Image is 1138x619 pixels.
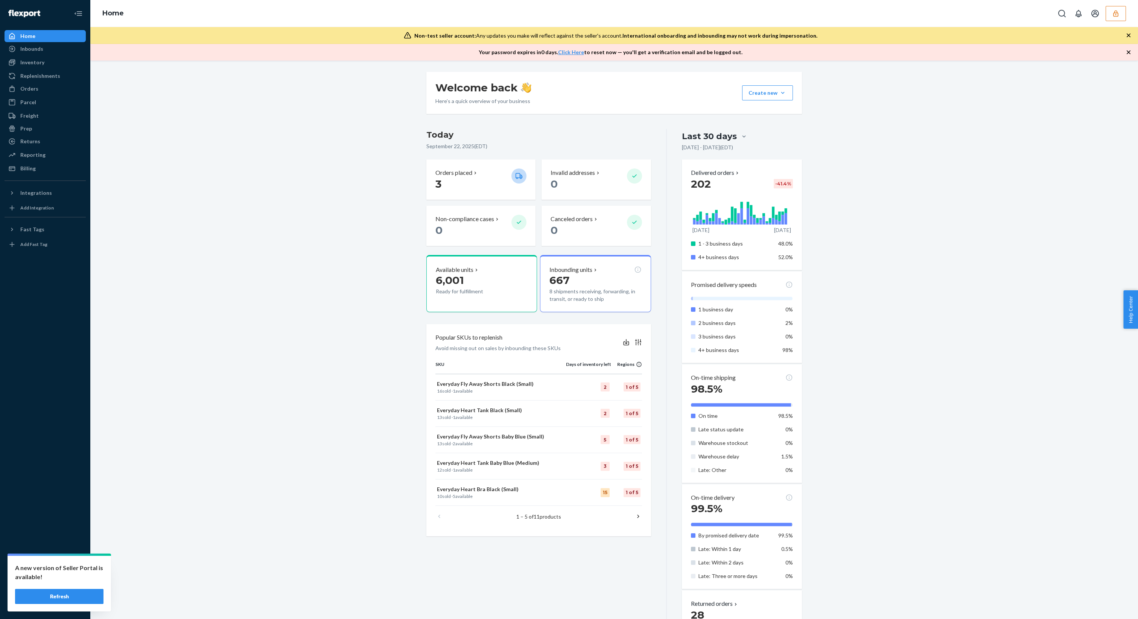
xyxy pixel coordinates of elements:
span: 0% [785,573,793,579]
p: On time [698,412,773,420]
a: Click Here [558,49,584,55]
a: Help Center [5,585,86,597]
div: Home [20,32,35,40]
p: Popular SKUs to replenish [435,333,502,342]
button: Available units6,001Ready for fulfillment [426,255,537,312]
div: Returns [20,138,40,145]
a: Settings [5,560,86,572]
a: Add Integration [5,202,86,214]
p: Late status update [698,426,773,433]
button: Refresh [15,589,103,604]
a: Billing [5,162,86,174]
span: 2% [785,320,793,326]
span: 0% [785,306,793,313]
div: Billing [20,165,36,172]
div: Fast Tags [20,226,44,233]
p: 3 business days [698,333,773,340]
button: Returned orders [691,599,739,608]
a: Prep [5,123,86,135]
h1: Welcome back [435,81,531,94]
p: [DATE] - [DATE] ( EDT ) [682,144,733,151]
p: sold · available [437,440,564,447]
button: Help Center [1123,290,1138,329]
button: Invalid addresses 0 [542,159,651,200]
div: -41.4 % [774,179,793,188]
button: Open account menu [1088,6,1103,21]
a: Talk to Support [5,572,86,584]
a: Parcel [5,96,86,108]
p: sold · available [437,493,564,499]
span: 0 [435,224,443,237]
p: Inbounding units [549,266,592,274]
span: 99.5% [778,532,793,539]
img: hand-wave emoji [521,82,531,93]
img: Flexport logo [8,10,40,17]
p: Available units [436,266,473,274]
a: Inventory [5,56,86,68]
span: 1 [453,467,455,473]
span: 1.5% [781,453,793,460]
span: 0 [551,178,558,190]
span: 202 [691,178,711,190]
div: Integrations [20,189,52,197]
a: Reporting [5,149,86,161]
p: sold · available [437,388,564,394]
a: Add Fast Tag [5,238,86,250]
span: 98.5% [691,382,723,395]
span: 1 [453,414,455,420]
p: Everyday Heart Tank Baby Blue (Medium) [437,459,564,467]
span: 1 [453,388,455,394]
div: Any updates you make will reflect against the seller's account. [414,32,817,39]
p: Orders placed [435,168,472,177]
span: 667 [549,274,569,287]
button: Non-compliance cases 0 [426,206,536,246]
p: Everyday Fly Away Shorts Baby Blue (Small) [437,433,564,440]
span: 5 [453,493,455,499]
button: Give Feedback [5,598,86,610]
span: 0% [785,559,793,566]
span: 10 [437,493,442,499]
p: Avoid missing out on sales by inbounding these SKUs [435,344,561,352]
a: Freight [5,110,86,122]
span: 16 [437,388,442,394]
span: 0% [785,426,793,432]
p: Late: Within 2 days [698,559,773,566]
p: By promised delivery date [698,532,773,539]
div: Regions [611,361,642,367]
p: sold · available [437,414,564,420]
p: 4+ business days [698,253,773,261]
div: 1 of 5 [624,462,641,471]
span: 0 [551,224,558,237]
th: Days of inventory left [566,361,611,374]
span: 98.5% [778,413,793,419]
div: 15 [601,488,610,497]
span: 6,001 [436,274,464,287]
div: Freight [20,112,39,120]
a: Home [5,30,86,42]
button: Fast Tags [5,223,86,235]
span: 13 [437,441,442,446]
button: Create new [742,85,793,100]
span: 48.0% [778,240,793,247]
div: Orders [20,85,38,93]
p: Your password expires in 0 days . to reset now — you'll get a verification email and be logged out. [479,49,742,56]
div: Inventory [20,59,44,66]
div: Inbounds [20,45,43,53]
button: Open notifications [1071,6,1086,21]
p: 1 - 3 business days [698,240,773,247]
p: sold · available [437,467,564,473]
p: Promised delivery speeds [691,281,757,289]
p: [DATE] [774,226,791,234]
span: 0% [785,440,793,446]
div: 2 [601,409,610,418]
ol: breadcrumbs [96,3,130,24]
span: 99.5% [691,502,723,515]
a: Orders [5,83,86,95]
span: 3 [435,178,441,190]
p: 2 business days [698,319,773,327]
button: Open Search Box [1054,6,1070,21]
span: 12 [437,467,442,473]
div: Prep [20,125,32,132]
div: 1 of 5 [624,382,641,391]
